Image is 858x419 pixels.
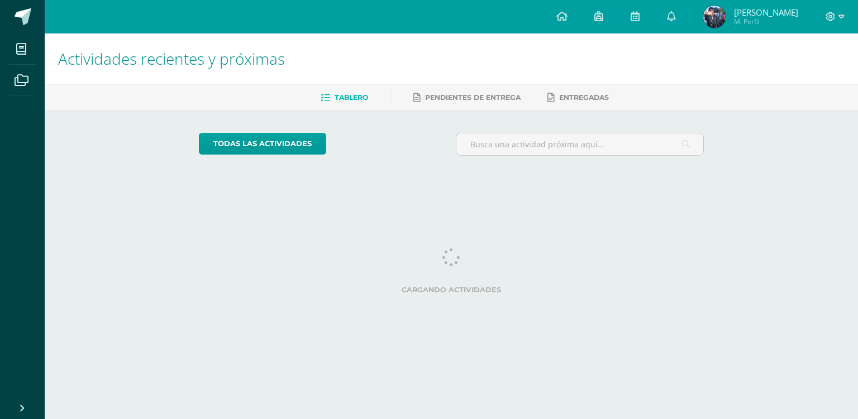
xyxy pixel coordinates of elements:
span: Tablero [335,93,368,102]
span: [PERSON_NAME] [734,7,798,18]
a: Pendientes de entrega [413,89,521,107]
input: Busca una actividad próxima aquí... [456,133,704,155]
span: Pendientes de entrega [425,93,521,102]
span: Actividades recientes y próximas [58,48,285,69]
span: Mi Perfil [734,17,798,26]
img: b6b365b4af654ad970a780ec0721cded.png [703,6,726,28]
a: Entregadas [547,89,609,107]
a: todas las Actividades [199,133,326,155]
span: Entregadas [559,93,609,102]
label: Cargando actividades [199,286,704,294]
a: Tablero [321,89,368,107]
